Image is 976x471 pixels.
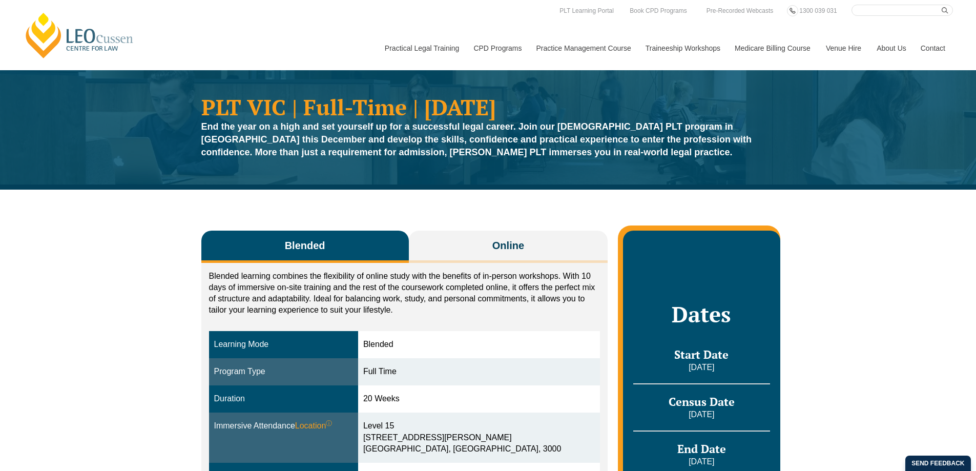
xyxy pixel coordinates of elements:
[818,26,869,70] a: Venue Hire
[377,26,466,70] a: Practical Legal Training
[633,409,770,420] p: [DATE]
[466,26,528,70] a: CPD Programs
[201,121,752,157] strong: End the year on a high and set yourself up for a successful legal career. Join our [DEMOGRAPHIC_D...
[869,26,913,70] a: About Us
[799,7,837,14] span: 1300 039 031
[638,26,727,70] a: Traineeship Workshops
[797,5,839,16] a: 1300 039 031
[295,420,333,432] span: Location
[633,362,770,373] p: [DATE]
[201,96,775,118] h1: PLT VIC | Full-Time | [DATE]
[492,238,524,253] span: Online
[326,420,332,427] sup: ⓘ
[529,26,638,70] a: Practice Management Course
[214,393,353,405] div: Duration
[214,420,353,432] div: Immersive Attendance
[704,5,776,16] a: Pre-Recorded Webcasts
[23,11,136,59] a: [PERSON_NAME] Centre for Law
[363,366,595,378] div: Full Time
[677,441,726,456] span: End Date
[907,402,950,445] iframe: LiveChat chat widget
[214,366,353,378] div: Program Type
[633,301,770,327] h2: Dates
[669,394,735,409] span: Census Date
[674,347,729,362] span: Start Date
[363,420,595,456] div: Level 15 [STREET_ADDRESS][PERSON_NAME] [GEOGRAPHIC_DATA], [GEOGRAPHIC_DATA], 3000
[557,5,616,16] a: PLT Learning Portal
[285,238,325,253] span: Blended
[913,26,953,70] a: Contact
[214,339,353,351] div: Learning Mode
[633,456,770,467] p: [DATE]
[727,26,818,70] a: Medicare Billing Course
[209,271,600,316] p: Blended learning combines the flexibility of online study with the benefits of in-person workshop...
[363,393,595,405] div: 20 Weeks
[627,5,689,16] a: Book CPD Programs
[363,339,595,351] div: Blended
